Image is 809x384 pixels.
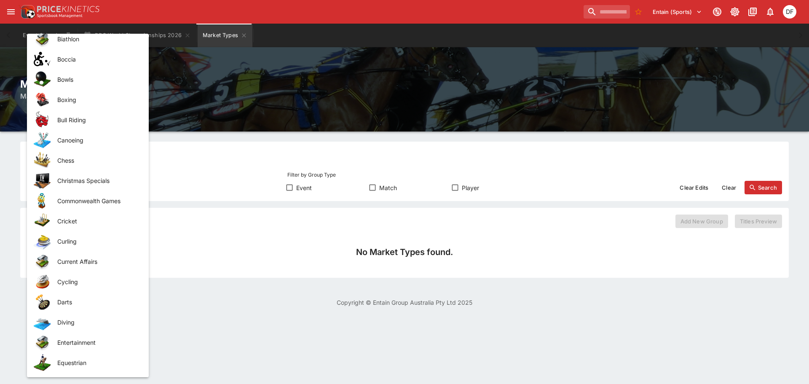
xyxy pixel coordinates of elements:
[57,115,135,124] span: Bull Riding
[34,172,51,189] img: specials.png
[34,152,51,169] img: chess.png
[57,176,135,185] span: Christmas Specials
[34,253,51,270] img: other.png
[34,192,51,209] img: commonwealth_games.png
[57,156,135,165] span: Chess
[34,132,51,148] img: canoeing.png
[34,334,51,351] img: other.png
[57,136,135,145] span: Canoeing
[57,338,135,347] span: Entertainment
[34,233,51,250] img: curling.png
[57,196,135,205] span: Commonwealth Games
[34,354,51,371] img: equestrian.png
[34,111,51,128] img: bull_riding.png
[57,95,135,104] span: Boxing
[34,293,51,310] img: darts.png
[57,35,135,43] span: Biathlon
[34,91,51,108] img: boxing.png
[57,358,135,367] span: Equestrian
[34,30,51,47] img: other.png
[57,237,135,246] span: Curling
[57,217,135,226] span: Cricket
[34,51,51,67] img: boccia.png
[34,273,51,290] img: cycling.png
[57,257,135,266] span: Current Affairs
[57,277,135,286] span: Cycling
[34,71,51,88] img: bowls.png
[57,55,135,64] span: Boccia
[34,314,51,330] img: diving.png
[34,212,51,229] img: cricket.png
[57,75,135,84] span: Bowls
[57,298,135,306] span: Darts
[57,318,135,327] span: Diving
